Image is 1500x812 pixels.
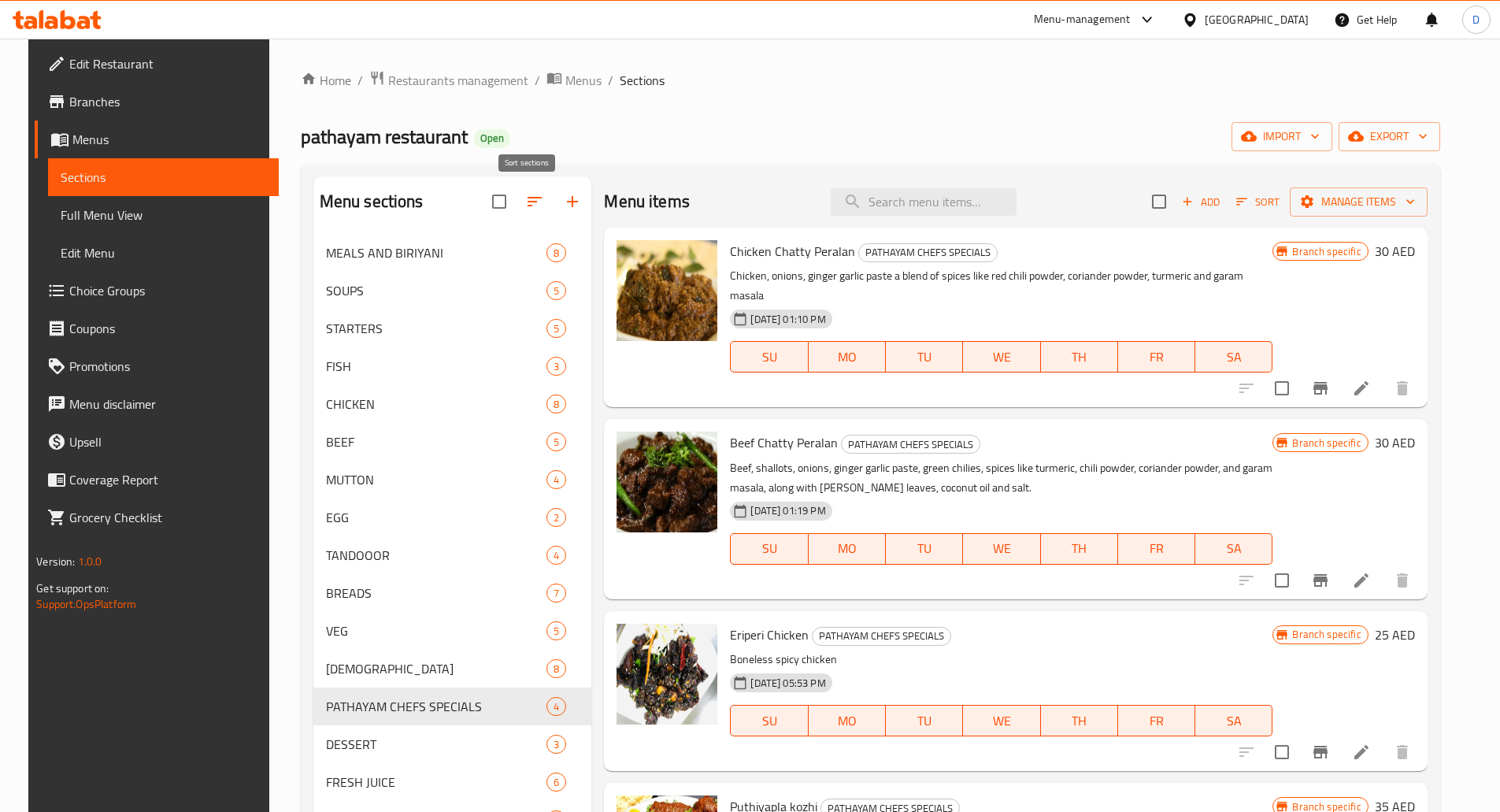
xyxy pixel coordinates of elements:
span: 5 [547,284,565,298]
span: TH [1047,537,1112,560]
div: items [546,697,566,716]
button: delete [1383,369,1421,407]
div: BREADS [326,584,547,603]
div: CHINESE [326,659,547,678]
span: Sort items [1226,190,1290,214]
div: MUTTON4 [313,461,592,499]
span: Sort [1236,193,1280,211]
button: WE [963,341,1040,373]
div: VEG [326,621,547,640]
span: TANDOOOR [326,546,547,565]
span: Branch specific [1286,244,1367,259]
a: Menus [546,70,602,91]
h2: Menu sections [320,190,424,213]
span: MO [815,710,880,732]
button: FR [1118,533,1195,565]
span: Beef Chatty Peralan [730,431,838,454]
span: WE [969,710,1034,732]
span: FISH [326,357,547,376]
a: Edit Menu [48,234,279,272]
li: / [357,71,363,90]
h6: 25 AED [1375,624,1415,646]
img: Beef Chatty Peralan [617,432,717,532]
img: Chicken Chatty Peralan [617,240,717,341]
div: items [546,470,566,489]
span: SU [737,346,802,369]
span: 4 [547,473,565,488]
span: MEALS AND BIRIYANI [326,243,547,262]
span: Sections [61,168,266,187]
span: TH [1047,346,1112,369]
span: Promotions [69,357,266,376]
div: [GEOGRAPHIC_DATA] [1205,11,1309,28]
span: WE [969,537,1034,560]
button: Branch-specific-item [1302,733,1339,771]
button: FR [1118,341,1195,373]
div: items [546,432,566,451]
span: Select to update [1265,736,1298,769]
a: Edit menu item [1352,743,1371,762]
h6: 30 AED [1375,432,1415,454]
div: PATHAYAM CHEFS SPECIALS [326,697,547,716]
button: SA [1195,341,1272,373]
div: Menu-management [1034,10,1131,29]
span: Select to update [1265,372,1298,405]
button: MO [809,341,886,373]
p: Boneless spicy chicken [730,650,1272,669]
button: import [1231,122,1332,151]
img: Eriperi Chicken [617,624,717,725]
span: STARTERS [326,319,547,338]
span: Open [474,132,510,145]
a: Sections [48,158,279,196]
span: [DATE] 01:19 PM [744,503,831,518]
span: Eriperi Chicken [730,623,809,647]
span: EGG [326,508,547,527]
span: import [1244,127,1320,146]
span: Select all sections [483,185,516,218]
span: PATHAYAM CHEFS SPECIALS [842,436,980,454]
span: Branches [69,92,266,111]
a: Coverage Report [35,461,279,499]
span: 5 [547,321,565,336]
div: CHICKEN8 [313,385,592,423]
button: WE [963,705,1040,736]
button: SU [730,705,808,736]
span: Version: [36,551,75,572]
button: MO [809,533,886,565]
div: items [546,243,566,262]
span: SA [1202,537,1266,560]
div: STARTERS5 [313,310,592,347]
div: MEALS AND BIRIYANI8 [313,234,592,272]
span: FR [1124,710,1189,732]
button: export [1339,122,1440,151]
span: FR [1124,346,1189,369]
span: 3 [547,359,565,374]
span: TH [1047,710,1112,732]
span: [DEMOGRAPHIC_DATA] [326,659,547,678]
span: Branch specific [1286,436,1367,450]
span: Get support on: [36,578,109,599]
button: delete [1383,733,1421,771]
span: Chicken Chatty Peralan [730,239,855,263]
a: Branches [35,83,279,121]
h2: Menu items [604,190,690,213]
div: items [546,508,566,527]
button: SA [1195,533,1272,565]
span: SOUPS [326,281,547,300]
span: Sections [620,71,665,90]
span: Add item [1176,190,1226,214]
span: BEEF [326,432,547,451]
div: Open [474,129,510,148]
div: [DEMOGRAPHIC_DATA]8 [313,650,592,688]
div: items [546,735,566,754]
div: EGG2 [313,499,592,536]
span: TU [892,537,957,560]
span: Coverage Report [69,470,266,489]
span: 2 [547,510,565,525]
div: items [546,546,566,565]
span: CHICKEN [326,395,547,413]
